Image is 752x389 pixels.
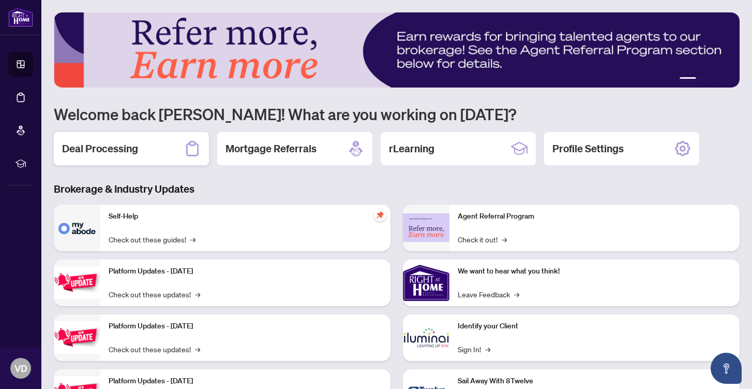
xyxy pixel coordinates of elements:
[190,234,195,245] span: →
[458,266,731,277] p: We want to hear what you think!
[54,266,100,299] img: Platform Updates - July 21, 2025
[458,211,731,222] p: Agent Referral Program
[195,289,200,300] span: →
[54,12,740,88] img: Slide 0
[109,211,382,222] p: Self-Help
[485,343,490,355] span: →
[458,343,490,355] a: Sign In!→
[109,289,200,300] a: Check out these updates!→
[14,361,27,376] span: VD
[109,266,382,277] p: Platform Updates - [DATE]
[458,321,731,332] p: Identify your Client
[403,213,449,242] img: Agent Referral Program
[109,234,195,245] a: Check out these guides!→
[680,77,696,81] button: 1
[62,141,138,156] h2: Deal Processing
[8,8,33,27] img: logo
[225,141,317,156] h2: Mortgage Referrals
[514,289,519,300] span: →
[700,77,704,81] button: 2
[711,353,742,384] button: Open asap
[403,314,449,361] img: Identify your Client
[389,141,434,156] h2: rLearning
[54,182,740,196] h3: Brokerage & Industry Updates
[109,321,382,332] p: Platform Updates - [DATE]
[54,321,100,354] img: Platform Updates - July 8, 2025
[109,343,200,355] a: Check out these updates!→
[502,234,507,245] span: →
[709,77,713,81] button: 3
[725,77,729,81] button: 5
[458,289,519,300] a: Leave Feedback→
[374,209,386,221] span: pushpin
[552,141,624,156] h2: Profile Settings
[717,77,721,81] button: 4
[54,104,740,124] h1: Welcome back [PERSON_NAME]! What are you working on [DATE]?
[458,234,507,245] a: Check it out!→
[458,376,731,387] p: Sail Away With 8Twelve
[109,376,382,387] p: Platform Updates - [DATE]
[403,260,449,306] img: We want to hear what you think!
[195,343,200,355] span: →
[54,205,100,251] img: Self-Help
